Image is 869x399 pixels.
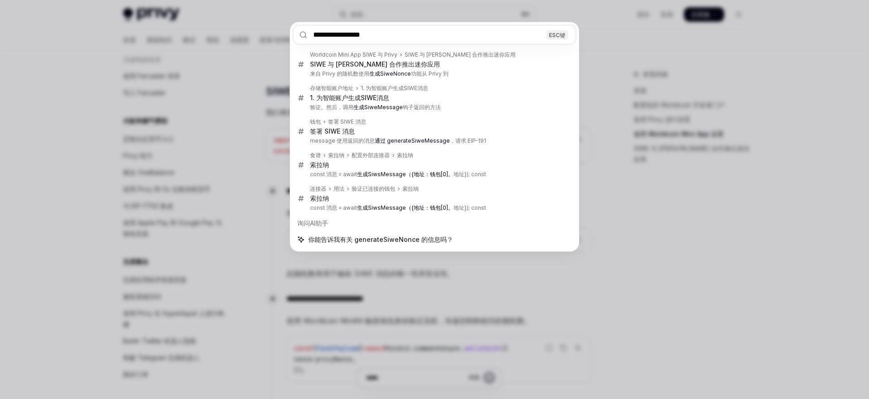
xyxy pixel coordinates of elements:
font: 索拉纳 [310,194,329,202]
font: 用法 [334,185,344,192]
font: Worldcoin Mini App SIWE 与 Privy [310,51,397,58]
font: 验证已连接的钱包 [352,185,395,192]
font: 地址}); const [454,171,486,178]
font: 生成SiwsMessage（{地址：钱包[0]。 [357,171,454,178]
font: 钩子返回的方法 [403,104,441,111]
font: 功能从 Privy 到 [411,70,449,77]
font: 配置外部连接器 [352,152,390,159]
font: 询问AI助手 [297,219,328,227]
font: 食谱 [310,152,321,159]
font: 签署 SIWE 消息 [328,118,366,125]
font: 通过 generateSiweMessage [375,137,450,144]
font: 签署 SIWE 消息 [310,127,355,135]
font: 连接器 [310,185,326,192]
font: 索拉纳 [310,161,329,168]
font: 生成SiweMessage [353,104,403,111]
font: message 使用返回的消息 [310,137,375,144]
font: 钱包 [310,118,321,125]
font: 验证。然后，调用 [310,104,353,111]
font: SIWE 与 [PERSON_NAME] 合作推出迷你应用 [405,51,516,58]
font: 来自 Privy 的随机数使用 [310,70,369,77]
font: 索拉纳 [328,152,344,159]
font: 生成SiwsMessage（{地址：钱包[0]。 [357,204,454,211]
font: 你能告诉我有关 generateSiweNonce 的信息吗？ [308,236,453,243]
font: 1. 为智能账户生成SIWE消息 [310,94,389,101]
font: 索拉纳 [402,185,419,192]
font: ESC键 [549,31,565,38]
font: const 消息 = await [310,204,357,211]
font: 索拉纳 [397,152,413,159]
font: 地址}); const [454,204,486,211]
font: SIWE 与 [PERSON_NAME] 合作推出迷你应用 [310,60,440,68]
font: const 消息 = await [310,171,357,178]
font: 存储智能账户地址 [310,85,353,91]
font: ，请求 EIP-191 [450,137,486,144]
font: 生成SiweNonce [369,70,411,77]
font: 1. 为智能账户生成SIWE消息 [361,85,428,91]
